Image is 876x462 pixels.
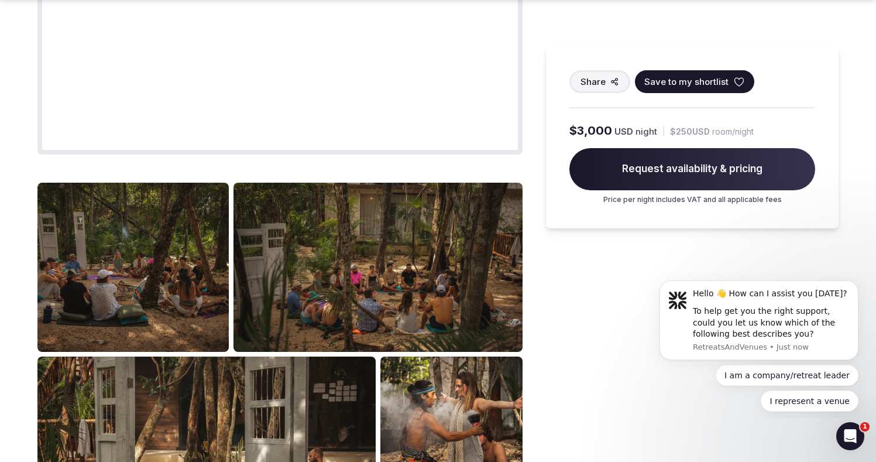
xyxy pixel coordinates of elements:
[670,126,710,138] span: $250 USD
[635,125,657,138] span: night
[37,183,229,353] img: Venue gallery photo
[569,195,815,205] p: Price per night includes VAT and all applicable fees
[614,125,633,138] span: USD
[642,270,876,419] iframe: Intercom notifications message
[569,122,612,139] span: $3,000
[580,76,606,88] span: Share
[836,422,864,450] iframe: Intercom live chat
[569,148,815,190] span: Request availability & pricing
[635,70,754,93] button: Save to my shortlist
[233,183,523,353] img: Venue gallery photo
[644,76,729,88] span: Save to my shortlist
[712,126,754,138] span: room/night
[860,422,870,432] span: 1
[569,70,630,93] button: Share
[662,125,665,137] div: |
